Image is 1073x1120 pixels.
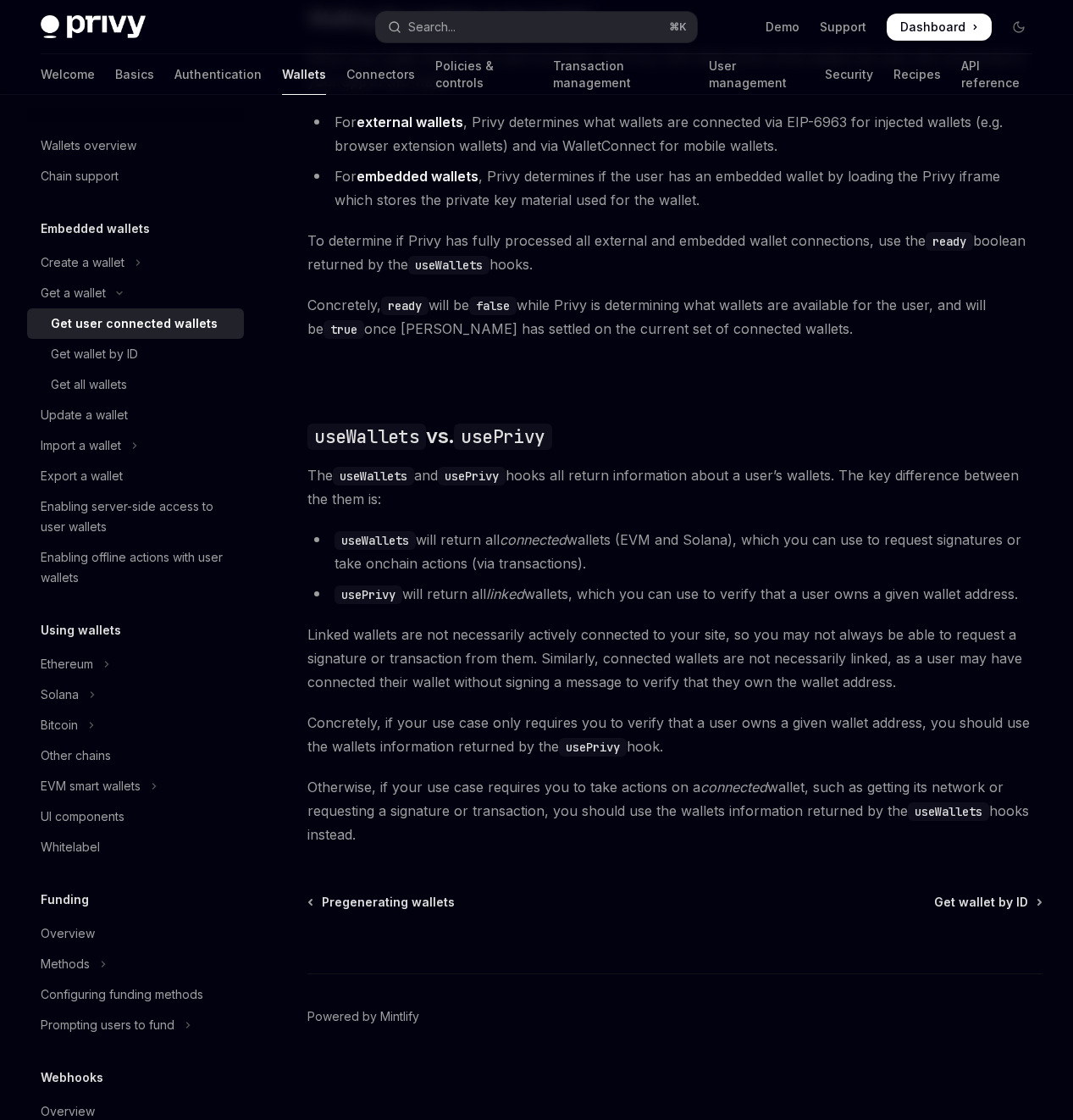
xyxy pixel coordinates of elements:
[346,54,415,95] a: Connectors
[41,837,100,857] div: Whitelabel
[41,496,234,537] div: Enabling server-side access to user wallets
[41,1015,174,1035] div: Prompting users to fund
[27,461,244,491] a: Export a wallet
[307,229,1043,276] span: To determine if Privy has fully processed all external and embedded wallet connections, use the b...
[41,620,121,640] h5: Using wallets
[408,256,489,274] code: useWallets
[41,405,128,425] div: Update a wallet
[41,219,150,239] h5: Embedded wallets
[27,832,244,862] a: Whitelabel
[41,954,90,974] div: Methods
[307,110,1043,158] li: For , Privy determines what wallets are connected via EIP-6963 for injected wallets (e.g. browser...
[357,168,478,185] strong: embedded wallets
[307,623,1043,694] span: Linked wallets are not necessarily actively connected to your site, so you may not always be able...
[27,710,244,740] button: Toggle Bitcoin section
[934,894,1028,911] span: Get wallet by ID
[825,54,873,95] a: Security
[41,166,119,186] div: Chain support
[27,979,244,1010] a: Configuring funding methods
[335,531,416,550] code: useWallets
[41,923,95,944] div: Overview
[27,400,244,430] a: Update a wallet
[27,430,244,461] button: Toggle Import a wallet section
[27,801,244,832] a: UI components
[934,894,1041,911] a: Get wallet by ID
[893,54,941,95] a: Recipes
[926,232,973,251] code: ready
[41,136,136,156] div: Wallets overview
[438,467,506,485] code: usePrivy
[27,247,244,278] button: Toggle Create a wallet section
[887,14,992,41] a: Dashboard
[41,807,124,827] div: UI components
[486,585,524,602] em: linked
[27,1010,244,1040] button: Toggle Prompting users to fund section
[700,779,767,796] em: connected
[900,19,965,36] span: Dashboard
[709,54,805,95] a: User management
[669,20,687,34] span: ⌘ K
[381,297,429,315] code: ready
[27,740,244,771] a: Other chains
[27,491,244,542] a: Enabling server-side access to user wallets
[376,12,698,42] button: Open search
[282,54,326,95] a: Wallets
[309,894,455,911] a: Pregenerating wallets
[51,313,218,334] div: Get user connected wallets
[27,771,244,801] button: Toggle EVM smart wallets section
[357,114,463,130] strong: external wallets
[41,1067,103,1088] h5: Webhooks
[27,161,244,191] a: Chain support
[307,1008,419,1025] a: Powered by Mintlify
[41,435,121,456] div: Import a wallet
[307,582,1043,606] li: will return all wallets, which you can use to verify that a user owns a given wallet address.
[41,252,124,273] div: Create a wallet
[27,278,244,308] button: Toggle Get a wallet section
[41,283,106,303] div: Get a wallet
[324,320,364,339] code: true
[307,293,1043,341] span: Concretely, will be while Privy is determining what wallets are available for the user, and will ...
[766,19,799,36] a: Demo
[820,19,866,36] a: Support
[27,369,244,400] a: Get all wallets
[27,649,244,679] button: Toggle Ethereum section
[41,15,146,39] img: dark logo
[51,344,138,364] div: Get wallet by ID
[41,547,234,588] div: Enabling offline actions with user wallets
[307,164,1043,212] li: For , Privy determines if the user has an embedded wallet by loading the Privy iframe which store...
[1005,14,1032,41] button: Toggle dark mode
[174,54,262,95] a: Authentication
[41,984,203,1005] div: Configuring funding methods
[307,463,1043,511] span: The and hooks all return information about a user’s wallets. The key difference between the them is:
[908,802,989,821] code: useWallets
[454,424,551,450] code: usePrivy
[335,585,402,604] code: usePrivy
[307,423,551,450] span: vs.
[333,467,414,485] code: useWallets
[500,531,567,548] em: connected
[469,297,517,315] code: false
[27,130,244,161] a: Wallets overview
[41,776,141,796] div: EVM smart wallets
[307,528,1043,575] li: will return all wallets (EVM and Solana), which you can use to request signatures or take onchain...
[41,746,111,766] div: Other chains
[27,918,244,949] a: Overview
[41,685,79,705] div: Solana
[307,711,1043,758] span: Concretely, if your use case only requires you to verify that a user owns a given wallet address,...
[307,775,1043,846] span: Otherwise, if your use case requires you to take actions on a wallet, such as getting its network...
[41,654,93,674] div: Ethereum
[322,894,455,911] span: Pregenerating wallets
[27,339,244,369] a: Get wallet by ID
[41,890,89,910] h5: Funding
[559,738,627,757] code: usePrivy
[41,715,78,735] div: Bitcoin
[27,542,244,593] a: Enabling offline actions with user wallets
[961,54,1032,95] a: API reference
[41,54,95,95] a: Welcome
[27,308,244,339] a: Get user connected wallets
[307,424,426,450] code: useWallets
[408,17,456,37] div: Search...
[51,374,127,395] div: Get all wallets
[41,466,123,486] div: Export a wallet
[27,679,244,710] button: Toggle Solana section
